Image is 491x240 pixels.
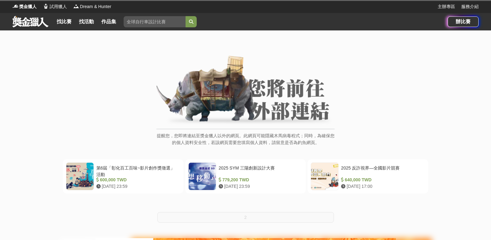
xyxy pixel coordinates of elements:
[124,16,186,27] input: 全球自行車設計比賽
[63,159,183,193] a: 第6屆「彰化百工百味~影片創作獎徵選」活動 600,000 TWD [DATE] 23:59
[50,3,67,10] span: 試用獵人
[308,159,428,193] a: 2025 反詐視界—全國影片競賽 640,000 TWD [DATE] 17:00
[96,177,178,183] div: 600,000 TWD
[12,3,37,10] a: Logo獎金獵人
[73,3,111,10] a: LogoDream & Hunter
[12,3,19,9] img: Logo
[341,183,423,190] div: [DATE] 17:00
[156,132,335,152] p: 提醒您，您即將連結至獎金獵人以外的網頁。此網頁可能隱藏木馬病毒程式；同時，為確保您的個人資料安全性，若該網頁需要您填寫個人資料，請留意是否為釣魚網頁。
[219,177,300,183] div: 779,200 TWD
[185,159,306,193] a: 2025 SYM 三陽創新設計大賽 779,200 TWD [DATE] 23:59
[219,183,300,190] div: [DATE] 23:59
[43,3,49,9] img: Logo
[341,165,423,177] div: 2025 反詐視界—全國影片競賽
[157,212,334,223] button: 2
[341,177,423,183] div: 640,000 TWD
[219,165,300,177] div: 2025 SYM 三陽創新設計大賽
[461,3,479,10] a: 服務介紹
[54,17,74,26] a: 找比賽
[448,16,479,27] a: 辦比賽
[19,3,37,10] span: 獎金獵人
[99,17,119,26] a: 作品集
[96,183,178,190] div: [DATE] 23:59
[73,3,79,9] img: Logo
[96,165,178,177] div: 第6屆「彰化百工百味~影片創作獎徵選」活動
[438,3,455,10] a: 主辦專區
[77,17,96,26] a: 找活動
[80,3,111,10] span: Dream & Hunter
[43,3,67,10] a: Logo試用獵人
[156,56,335,126] img: External Link Banner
